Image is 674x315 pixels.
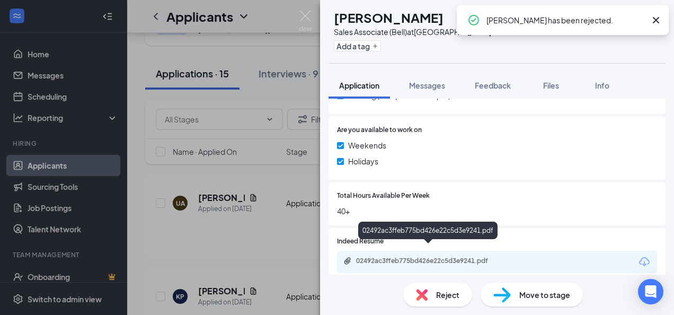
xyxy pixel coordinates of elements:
[475,81,511,90] span: Feedback
[337,125,422,135] span: Are you available to work on
[334,27,491,37] div: Sales Associate (Bell) at [GEOGRAPHIC_DATA]
[334,8,444,27] h1: [PERSON_NAME]
[467,14,480,27] svg: CheckmarkCircle
[519,289,570,301] span: Move to stage
[409,81,445,90] span: Messages
[337,205,657,217] span: 40+
[343,257,352,265] svg: Paperclip
[486,14,645,27] div: [PERSON_NAME] has been rejected.
[348,139,386,151] span: Weekends
[436,289,459,301] span: Reject
[638,256,651,268] svg: Download
[356,257,504,265] div: 02492ac3ffeb775bd426e22c5d3e9241.pdf
[339,81,379,90] span: Application
[358,222,498,239] div: 02492ac3ffeb775bd426e22c5d3e9241.pdf
[337,237,384,247] span: Indeed Resume
[337,191,430,201] span: Total Hours Available Per Week
[543,81,559,90] span: Files
[348,155,378,167] span: Holidays
[650,14,662,27] svg: Cross
[343,257,515,267] a: Paperclip02492ac3ffeb775bd426e22c5d3e9241.pdf
[595,81,609,90] span: Info
[638,279,663,304] div: Open Intercom Messenger
[334,40,381,51] button: PlusAdd a tag
[372,43,378,49] svg: Plus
